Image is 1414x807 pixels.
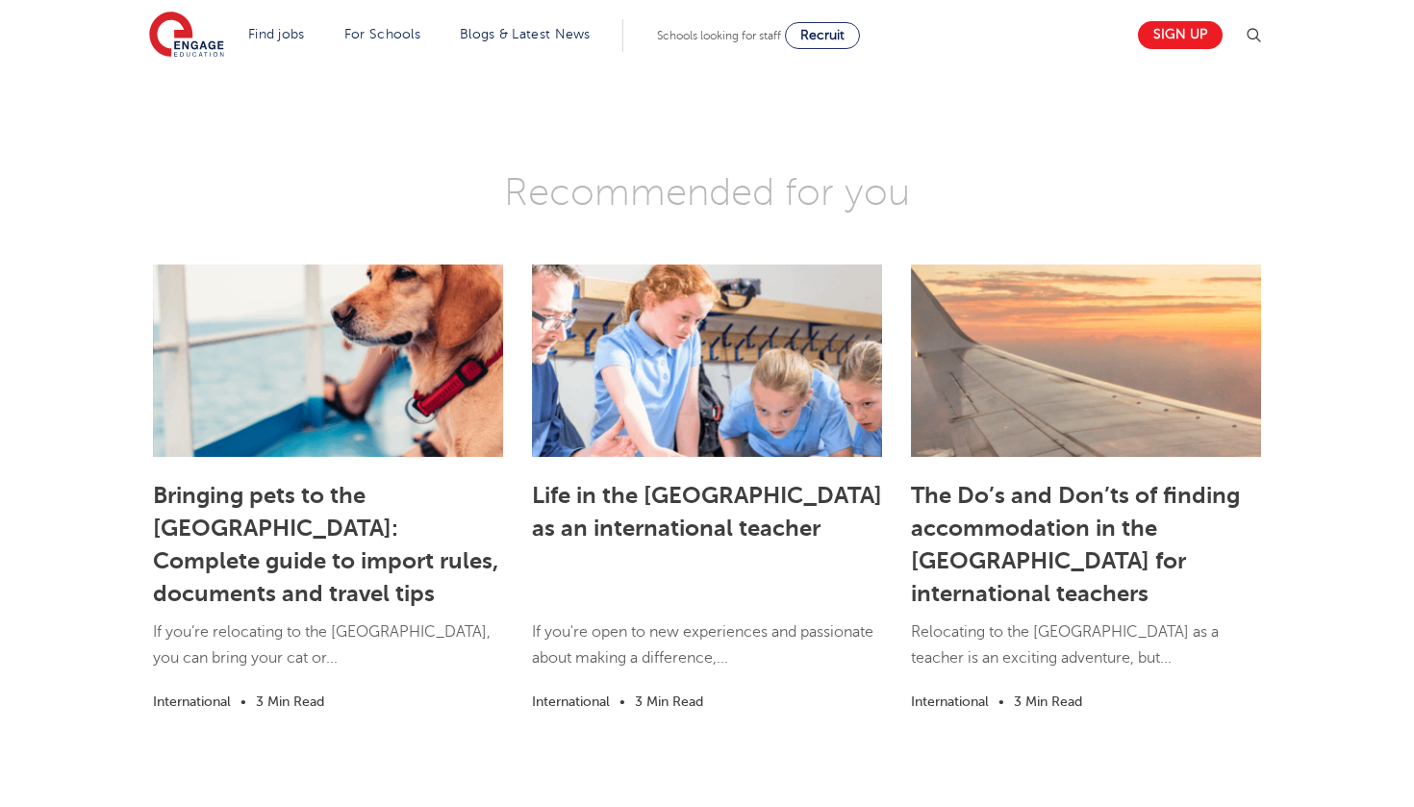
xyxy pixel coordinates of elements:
[785,22,860,49] a: Recruit
[153,691,231,713] li: International
[911,691,989,713] li: International
[256,691,324,713] li: 3 Min Read
[911,619,1261,690] p: Relocating to the [GEOGRAPHIC_DATA] as a teacher is an exciting adventure, but...
[344,27,420,41] a: For Schools
[989,691,1014,713] li: •
[610,691,635,713] li: •
[911,482,1240,607] a: The Do’s and Don’ts of finding accommodation in the [GEOGRAPHIC_DATA] for international teachers
[149,12,224,60] img: Engage Education
[248,27,305,41] a: Find jobs
[153,482,498,607] a: Bringing pets to the [GEOGRAPHIC_DATA]: Complete guide to import rules, documents and travel tips
[139,168,1276,216] h3: Recommended for you
[1014,691,1082,713] li: 3 Min Read
[635,691,703,713] li: 3 Min Read
[532,482,882,542] a: Life in the [GEOGRAPHIC_DATA] as an international teacher
[460,27,591,41] a: Blogs & Latest News
[231,691,256,713] li: •
[532,619,882,690] p: If you're open to new experiences and passionate about making a difference,...
[153,619,503,690] p: If you’re relocating to the [GEOGRAPHIC_DATA], you can bring your cat or...
[1138,21,1223,49] a: Sign up
[532,691,610,713] li: International
[657,29,781,42] span: Schools looking for staff
[800,28,845,42] span: Recruit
